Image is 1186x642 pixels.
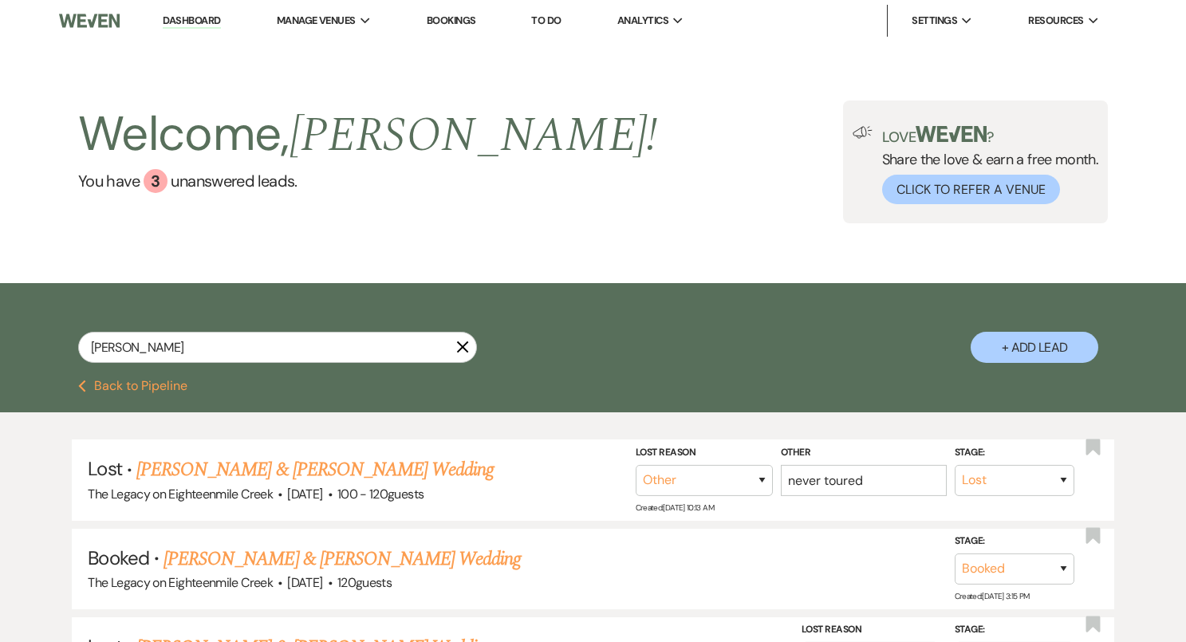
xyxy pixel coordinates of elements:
[88,546,148,570] span: Booked
[427,14,476,27] a: Bookings
[88,486,273,502] span: The Legacy on Eighteenmile Creek
[916,126,987,142] img: weven-logo-green.svg
[636,444,773,462] label: Lost Reason
[88,456,121,481] span: Lost
[337,486,424,502] span: 100 - 120 guests
[955,444,1074,462] label: Stage:
[164,545,521,573] a: [PERSON_NAME] & [PERSON_NAME] Wedding
[853,126,873,139] img: loud-speaker-illustration.svg
[882,175,1060,204] button: Click to Refer a Venue
[78,380,187,392] button: Back to Pipeline
[136,455,494,484] a: [PERSON_NAME] & [PERSON_NAME] Wedding
[78,332,477,363] input: Search by name, event date, email address or phone number
[636,502,714,512] span: Created: [DATE] 10:13 AM
[802,621,939,639] label: Lost Reason
[955,621,1074,639] label: Stage:
[971,332,1098,363] button: + Add Lead
[337,574,392,591] span: 120 guests
[290,99,658,172] span: [PERSON_NAME] !
[163,14,220,29] a: Dashboard
[873,126,1099,204] div: Share the love & earn a free month.
[1028,13,1083,29] span: Resources
[78,100,658,169] h2: Welcome,
[277,13,356,29] span: Manage Venues
[617,13,668,29] span: Analytics
[287,486,322,502] span: [DATE]
[531,14,561,27] a: To Do
[59,4,119,37] img: Weven Logo
[781,444,947,462] label: Other
[78,169,658,193] a: You have 3 unanswered leads.
[144,169,167,193] div: 3
[955,533,1074,550] label: Stage:
[912,13,957,29] span: Settings
[955,591,1030,601] span: Created: [DATE] 3:15 PM
[882,126,1099,144] p: Love ?
[88,574,273,591] span: The Legacy on Eighteenmile Creek
[287,574,322,591] span: [DATE]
